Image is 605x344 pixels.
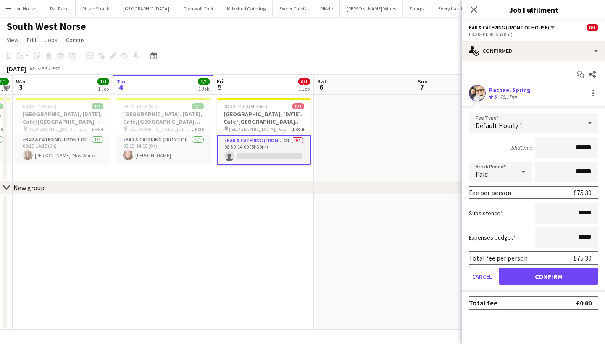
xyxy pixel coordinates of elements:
[499,268,598,285] button: Confirm
[316,82,326,92] span: 6
[66,36,85,44] span: Comms
[52,65,60,72] div: BST
[273,0,313,17] button: Exeter Chiefs
[28,126,91,132] span: [GEOGRAPHIC_DATA], [GEOGRAPHIC_DATA]
[98,86,109,92] div: 1 Job
[16,98,110,164] app-job-card: 08:15-14:15 (6h)1/1[GEOGRAPHIC_DATA], [DATE], Cafe/[GEOGRAPHIC_DATA] (SW Norse) [GEOGRAPHIC_DATA]...
[217,78,224,85] span: Fri
[587,24,598,31] span: 0/1
[292,103,304,109] span: 0/1
[462,4,605,15] h3: Job Fulfilment
[91,126,103,132] span: 1 Role
[42,34,61,45] a: Jobs
[469,268,495,285] button: Cancel
[313,0,340,17] button: Pikkle
[23,103,57,109] span: 08:15-14:15 (6h)
[469,188,511,197] div: Fee per person
[115,82,127,92] span: 4
[469,234,516,241] label: Expenses budget
[469,254,528,262] div: Total fee per person
[16,135,110,164] app-card-role: Bar & Catering (Front of House)1/108:15-14:15 (6h)[PERSON_NAME]-May White
[43,0,76,17] button: Rat Race
[476,170,488,178] span: Paid
[198,86,209,92] div: 1 Job
[97,78,109,85] span: 1/1
[198,78,210,85] span: 1/1
[217,110,311,125] h3: [GEOGRAPHIC_DATA], [DATE], Cafe/[GEOGRAPHIC_DATA] (SW Norse)
[217,135,311,165] app-card-role: Bar & Catering (Front of House)2I0/108:30-14:00 (5h30m)
[192,126,204,132] span: 1 Role
[16,110,110,125] h3: [GEOGRAPHIC_DATA], [DATE], Cafe/[GEOGRAPHIC_DATA] (SW Norse)
[176,0,220,17] button: Cornwall Chef
[224,103,267,109] span: 08:30-14:00 (5h30m)
[489,86,531,94] div: Rachael Spring
[116,78,127,85] span: Thu
[317,78,326,85] span: Sat
[116,98,210,164] app-job-card: 08:15-14:15 (6h)1/1[GEOGRAPHIC_DATA], [DATE], Cafe/[GEOGRAPHIC_DATA] (SW Norse) [GEOGRAPHIC_DATA]...
[469,24,549,31] span: Bar & Catering (Front of House)
[403,0,431,17] button: Sharps
[573,188,592,197] div: £75.30
[431,0,481,17] button: Every Last Detail
[217,98,311,165] app-job-card: 08:30-14:00 (5h30m)0/1[GEOGRAPHIC_DATA], [DATE], Cafe/[GEOGRAPHIC_DATA] (SW Norse) [GEOGRAPHIC_DA...
[340,0,403,17] button: [PERSON_NAME] Wines
[116,110,210,125] h3: [GEOGRAPHIC_DATA], [DATE], Cafe/[GEOGRAPHIC_DATA] (SW Norse)
[116,135,210,164] app-card-role: Bar & Catering (Front of House)1/108:15-14:15 (6h)[PERSON_NAME]
[469,24,556,31] button: Bar & Catering (Front of House)
[573,254,592,262] div: £75.30
[7,65,26,73] div: [DATE]
[220,0,273,17] button: Milkshed Catering
[418,78,428,85] span: Sun
[92,103,103,109] span: 1/1
[45,36,58,44] span: Jobs
[27,36,37,44] span: Edit
[292,126,304,132] span: 1 Role
[7,20,86,33] h1: South West Norse
[116,0,176,17] button: [GEOGRAPHIC_DATA]
[28,65,49,72] span: Week 36
[63,34,88,45] a: Comms
[498,94,518,101] div: 78.17mi
[511,144,532,151] div: 5h30m x
[16,78,27,85] span: Wed
[469,209,503,217] label: Subsistence
[469,31,598,37] div: 08:30-14:00 (5h30m)
[24,34,40,45] a: Edit
[76,0,116,17] button: Pickle Shack
[7,36,18,44] span: View
[299,86,310,92] div: 1 Job
[494,94,497,100] span: 5
[469,299,497,307] div: Total fee
[229,126,292,132] span: [GEOGRAPHIC_DATA], [GEOGRAPHIC_DATA]
[123,103,157,109] span: 08:15-14:15 (6h)
[476,121,523,130] span: Default Hourly 1
[462,41,605,61] div: Confirmed
[416,82,428,92] span: 7
[576,299,592,307] div: £0.00
[15,82,27,92] span: 3
[216,82,224,92] span: 5
[3,34,22,45] a: View
[129,126,192,132] span: [GEOGRAPHIC_DATA], [GEOGRAPHIC_DATA]
[192,103,204,109] span: 1/1
[298,78,310,85] span: 0/1
[13,183,45,192] div: New group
